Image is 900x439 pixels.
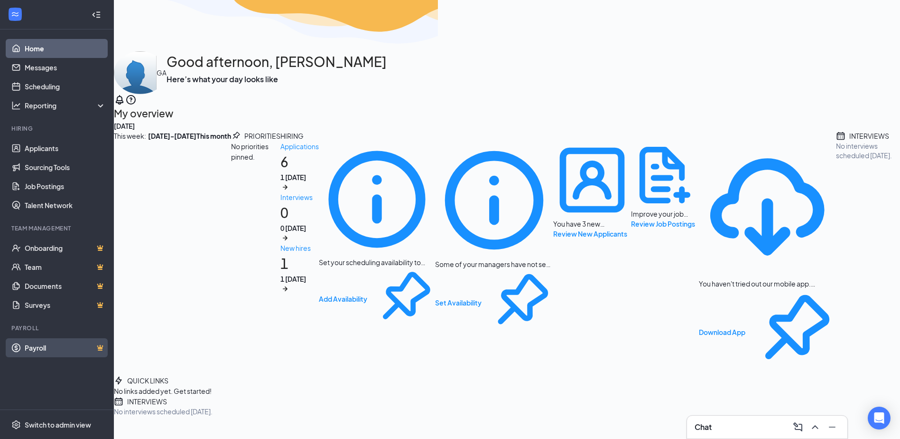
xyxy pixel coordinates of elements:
button: Minimize [825,420,840,435]
a: Applications61 [DATE]ArrowRight [280,141,319,192]
div: Applications [280,141,319,152]
div: 1 [DATE] [280,172,319,182]
div: [DATE] [114,121,900,131]
h2: My overview [114,105,900,121]
h1: 1 [280,253,319,294]
div: This week : [114,131,196,141]
div: INTERVIEWS [127,396,167,407]
div: Improve your job posting visibility [631,141,699,229]
svg: Bolt [114,376,123,385]
div: No interviews scheduled [DATE]. [836,141,900,160]
a: InfoSet your scheduling availability to ensure interviews can be set upAdd AvailabilityPin [319,141,435,375]
a: DocumentsCrown [25,277,106,296]
svg: QuestionInfo [125,94,137,105]
svg: Pin [371,267,435,331]
a: Home [25,39,106,58]
a: Messages [25,58,106,77]
div: 0 [DATE] [280,223,319,233]
button: Add Availability [319,294,367,304]
h1: 0 [280,202,319,243]
svg: Pin [485,269,553,337]
a: DocumentAddImprove your job posting visibilityReview Job PostingsPin [631,141,699,375]
div: QUICK LINKS [127,375,168,386]
a: OnboardingCrown [25,239,106,258]
button: ChevronUp [807,420,823,435]
div: You have 3 new applicants [553,141,631,239]
div: Some of your managers have not set their interview availability yet [435,141,553,337]
div: No priorities pinned. [231,141,280,162]
svg: Info [319,141,435,258]
svg: UserEntity [553,141,631,219]
svg: ArrowRight [280,284,290,294]
div: 1 [DATE] [280,274,319,284]
button: Review Job Postings [631,219,695,229]
div: No interviews scheduled [DATE]. [114,407,213,416]
a: SurveysCrown [25,296,106,315]
a: UserEntityYou have 3 new applicantsReview New ApplicantsPin [553,141,631,375]
div: Switch to admin view [25,420,91,429]
svg: ArrowRight [280,233,290,243]
a: Sourcing Tools [25,158,106,177]
h1: Good afternoon, [PERSON_NAME] [167,51,387,72]
div: Open Intercom Messenger [868,407,891,429]
button: Download App [699,327,745,337]
b: [DATE] - [DATE] [148,131,196,141]
div: Some of your managers have not set their interview availability yet [435,259,553,269]
svg: Info [435,141,553,259]
svg: WorkstreamLogo [10,10,20,19]
button: Review New Applicants [553,229,627,239]
div: No links added yet. Get started! [114,386,212,396]
svg: Settings [11,420,21,429]
svg: DocumentAdd [631,141,699,209]
h3: Here’s what your day looks like [167,74,387,85]
a: Job Postings [25,177,106,196]
a: PayrollCrown [25,338,106,357]
a: Talent Network [25,196,106,215]
a: Interviews00 [DATE]ArrowRight [280,192,319,243]
svg: Collapse [92,10,101,19]
svg: ArrowRight [280,182,290,192]
a: DownloadYou haven't tried out our mobile app. Download and try the mobile app here...Download AppPin [699,141,836,375]
svg: ComposeMessage [792,421,804,433]
svg: Download [699,141,836,279]
div: GA [157,67,167,78]
div: You have 3 new applicants [553,219,631,229]
img: Niko Spasic [114,51,157,94]
svg: ChevronUp [809,421,821,433]
a: Applicants [25,139,106,158]
svg: Minimize [826,421,838,433]
svg: Calendar [114,397,123,406]
div: Set your scheduling availability to ensure interviews can be set up [319,258,435,267]
svg: Analysis [11,101,21,110]
div: Set your scheduling availability to ensure interviews can be set up [319,141,435,331]
h1: 6 [280,152,319,192]
svg: Calendar [836,131,845,141]
div: New hires [280,243,319,253]
svg: Pin [749,288,836,376]
div: PRIORITIES [244,131,280,141]
a: Scheduling [25,77,106,96]
div: Reporting [25,101,106,110]
a: New hires11 [DATE]ArrowRight [280,243,319,294]
div: You haven't tried out our mobile app. Download and try the mobile app here... [699,141,836,375]
button: ComposeMessage [790,420,806,435]
div: HIRING [280,131,304,141]
a: InfoSome of your managers have not set their interview availability yetSet AvailabilityPin [435,141,553,375]
div: Payroll [11,324,104,332]
svg: Pin [231,131,241,141]
div: Team Management [11,224,104,232]
div: Hiring [11,124,104,133]
div: You haven't tried out our mobile app. Download and try the mobile app here... [699,279,836,288]
b: This month [196,131,231,141]
div: Improve your job posting visibility [631,209,699,219]
div: INTERVIEWS [849,131,889,141]
h3: Chat [695,422,712,432]
a: TeamCrown [25,258,106,277]
div: Interviews [280,192,319,202]
button: Set Availability [435,297,482,308]
svg: Notifications [114,94,125,105]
